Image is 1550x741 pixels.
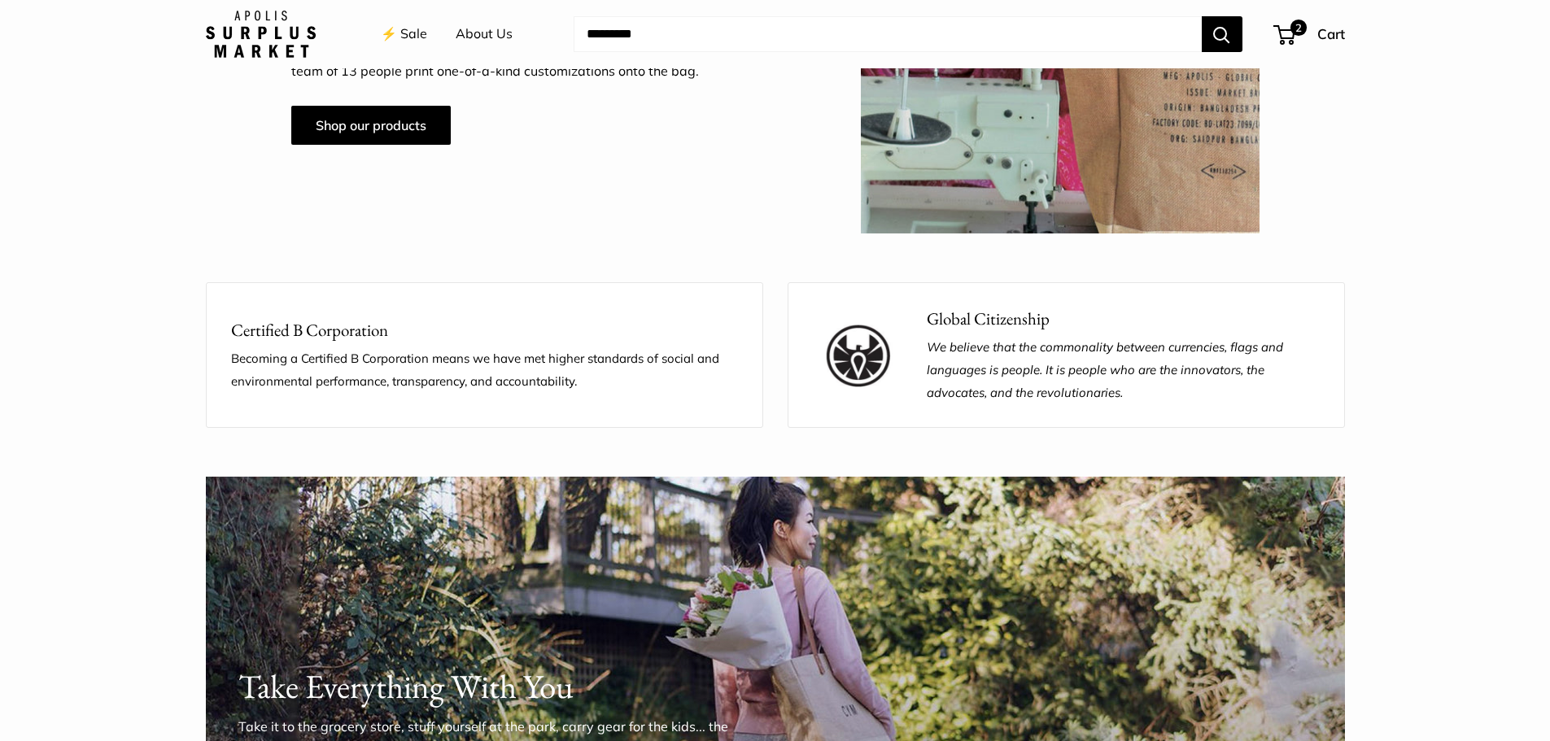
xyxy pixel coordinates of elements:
a: ⚡️ Sale [381,22,427,46]
span: Cart [1317,25,1345,42]
p: Becoming a Certified B Corporation means we have met higher standards of social and environmental... [231,347,738,393]
em: We believe that the commonality between currencies, flags and languages is people. It is people w... [927,339,1283,400]
button: Search [1202,16,1242,52]
p: Certified B Corporation [231,317,738,343]
img: Apolis: Surplus Market [206,11,316,58]
span: 2 [1290,20,1306,36]
a: 2 Cart [1275,21,1345,47]
h1: Take Everything With You [238,663,1312,711]
a: Shop our products [291,106,451,145]
p: Global Citizenship [927,306,1320,332]
a: About Us [456,22,513,46]
input: Search... [574,16,1202,52]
